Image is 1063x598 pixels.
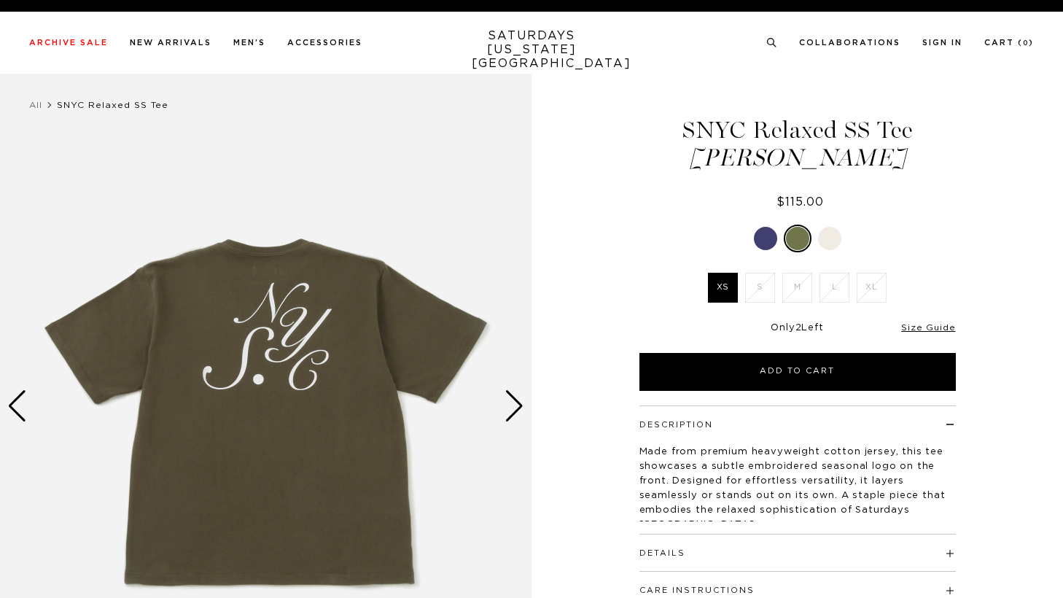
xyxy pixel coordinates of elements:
div: Next slide [505,390,524,422]
button: Care Instructions [639,586,755,594]
span: 2 [795,323,802,333]
span: SNYC Relaxed SS Tee [57,101,168,109]
a: Collaborations [799,39,900,47]
a: Men's [233,39,265,47]
span: $115.00 [776,196,824,208]
a: SATURDAYS[US_STATE][GEOGRAPHIC_DATA] [472,29,592,71]
a: Archive Sale [29,39,108,47]
a: All [29,101,42,109]
a: Accessories [287,39,362,47]
span: [PERSON_NAME] [637,146,958,170]
a: Size Guide [901,323,955,332]
button: Details [639,549,685,557]
small: 0 [1023,40,1029,47]
h1: SNYC Relaxed SS Tee [637,118,958,170]
button: Description [639,421,713,429]
p: Made from premium heavyweight cotton jersey, this tee showcases a subtle embroidered seasonal log... [639,445,956,532]
div: Only Left [639,322,956,335]
a: New Arrivals [130,39,211,47]
a: Sign In [922,39,962,47]
a: Cart (0) [984,39,1034,47]
label: XS [708,273,738,303]
div: Previous slide [7,390,27,422]
button: Add to Cart [639,353,956,391]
